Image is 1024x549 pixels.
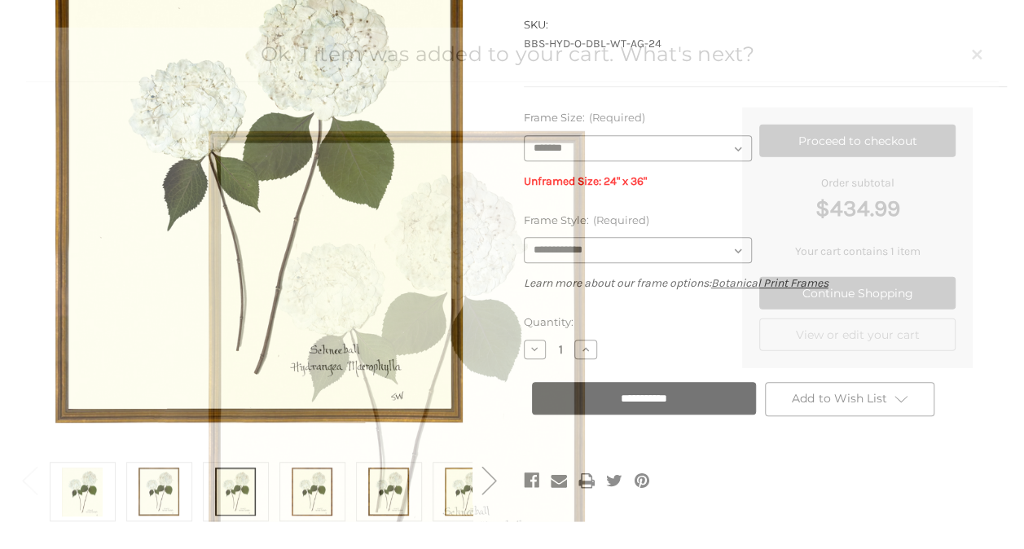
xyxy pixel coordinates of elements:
a: Continue Shopping [759,277,956,310]
a: View or edit your cart [759,318,956,351]
div: Order subtotal [759,174,956,226]
dt: SKU: [524,17,1004,33]
strong: $434.99 [759,191,956,226]
a: Proceed to checkout [759,125,956,157]
p: Your cart contains 1 item [759,243,956,260]
button: Go to slide 2 of 2 [13,455,46,504]
h1: Ok, 1 item was added to your cart. What's next? [51,39,964,70]
span: × [970,37,984,67]
span: Go to slide 2 of 2 [22,505,37,506]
